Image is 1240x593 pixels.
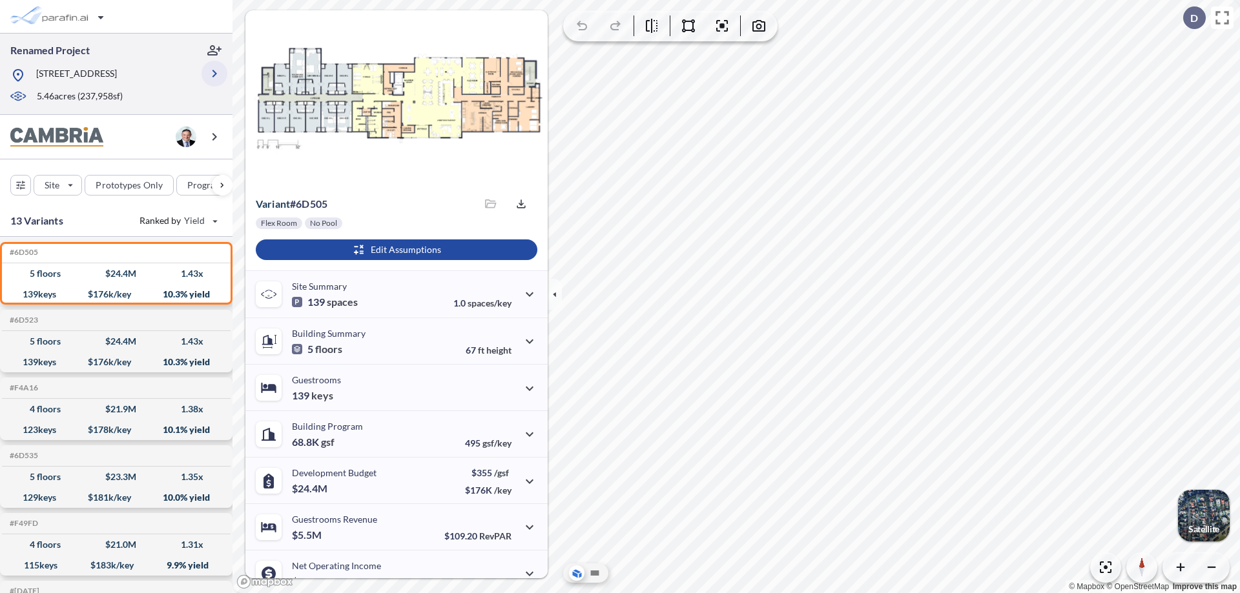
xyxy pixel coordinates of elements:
p: 13 Variants [10,213,63,228]
p: Site [45,179,59,192]
h5: Click to copy the code [7,383,38,392]
p: 5.46 acres ( 237,958 sf) [37,90,123,104]
p: [STREET_ADDRESS] [36,67,117,83]
h5: Click to copy the code [7,519,38,528]
h5: Click to copy the code [7,248,38,257]
button: Site Plan [587,565,603,581]
p: $24.4M [292,482,329,495]
p: 139 [292,296,358,308]
span: height [486,345,512,356]
p: Development Budget [292,467,377,478]
p: $355 [465,467,512,478]
p: $2.5M [292,575,324,588]
span: spaces/key [468,297,512,308]
span: gsf [321,436,335,448]
p: Building Program [292,421,363,432]
p: $109.20 [444,530,512,541]
span: /key [494,485,512,496]
span: Yield [184,214,205,227]
p: # 6d505 [256,197,327,210]
p: Renamed Project [10,43,90,57]
h5: Click to copy the code [7,451,38,460]
p: 139 [292,389,333,402]
span: ft [478,345,484,356]
span: Variant [256,197,290,210]
p: $176K [465,485,512,496]
p: Prototypes Only [96,179,163,192]
p: Program [187,179,223,192]
button: Edit Assumptions [256,239,537,260]
p: 1.0 [453,297,512,308]
p: Net Operating Income [292,560,381,571]
h5: Click to copy the code [7,316,38,325]
span: margin [483,577,512,588]
p: Building Summary [292,328,366,339]
p: Guestrooms [292,374,341,385]
img: user logo [176,126,196,147]
span: RevPAR [479,530,512,541]
span: keys [311,389,333,402]
button: Site [34,175,82,196]
p: 5 [292,343,342,356]
img: BrandImage [10,127,103,147]
span: gsf/key [482,437,512,448]
button: Prototypes Only [85,175,174,196]
button: Ranked by Yield [129,210,226,231]
span: spaces [327,296,358,308]
p: Site Summary [292,281,347,292]
p: Satellite [1188,524,1219,534]
p: Guestrooms Revenue [292,514,377,525]
a: OpenStreetMap [1106,582,1169,591]
span: floors [315,343,342,356]
p: 68.8K [292,436,335,448]
p: Edit Assumptions [371,243,441,256]
span: /gsf [494,467,509,478]
p: 67 [466,345,512,356]
button: Aerial View [569,565,584,581]
p: D [1190,12,1198,24]
a: Mapbox [1069,582,1104,591]
a: Improve this map [1173,582,1237,591]
a: Mapbox homepage [236,574,293,589]
button: Switcher ImageSatellite [1178,490,1230,541]
p: $5.5M [292,528,324,541]
p: Flex Room [261,218,297,228]
button: Program [176,175,246,196]
img: Switcher Image [1178,490,1230,541]
p: 495 [465,437,512,448]
p: 45.0% [457,577,512,588]
p: No Pool [310,218,337,228]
